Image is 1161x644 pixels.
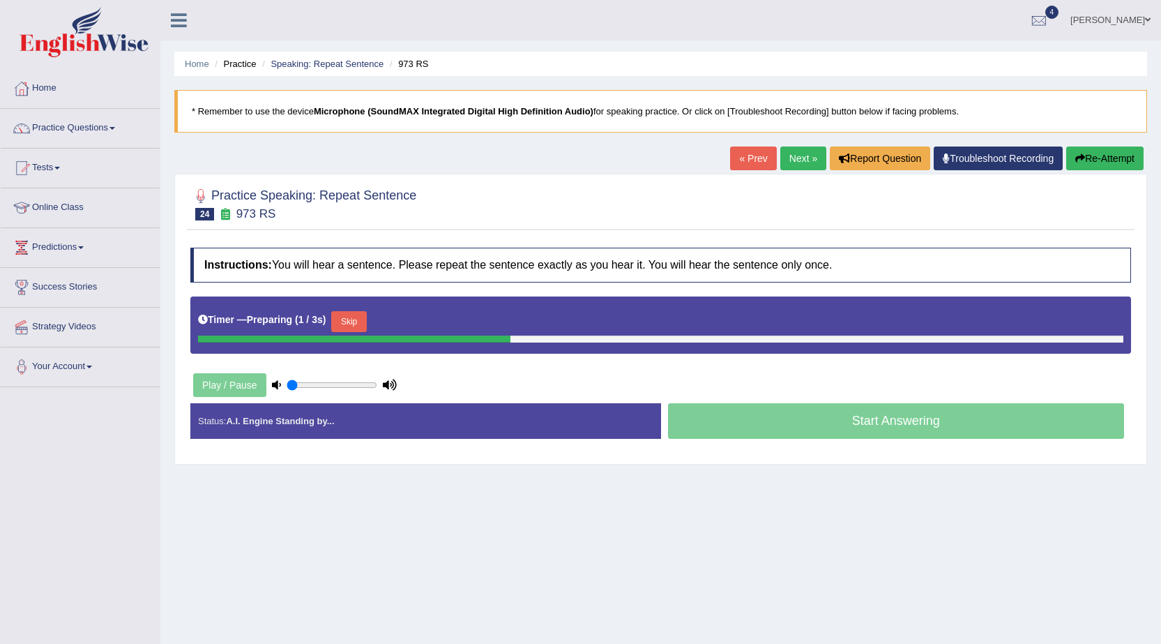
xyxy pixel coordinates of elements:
small: Exam occurring question [218,208,232,221]
h4: You will hear a sentence. Please repeat the sentence exactly as you hear it. You will hear the se... [190,248,1131,283]
strong: A.I. Engine Standing by... [226,416,334,426]
a: Strategy Videos [1,308,160,343]
a: Next » [780,147,826,170]
h5: Timer — [198,315,326,325]
button: Re-Attempt [1066,147,1144,170]
a: Success Stories [1,268,160,303]
button: Skip [331,311,366,332]
a: Predictions [1,228,160,263]
span: 24 [195,208,214,220]
a: Online Class [1,188,160,223]
span: 4 [1045,6,1059,19]
a: « Prev [730,147,776,170]
a: Practice Questions [1,109,160,144]
blockquote: * Remember to use the device for speaking practice. Or click on [Troubleshoot Recording] button b... [174,90,1147,133]
a: Your Account [1,347,160,382]
b: ) [323,314,326,325]
li: Practice [211,57,256,70]
a: Troubleshoot Recording [934,147,1063,170]
button: Report Question [830,147,930,170]
li: 973 RS [386,57,429,70]
a: Home [185,59,209,69]
a: Home [1,69,160,104]
a: Speaking: Repeat Sentence [271,59,384,69]
h2: Practice Speaking: Repeat Sentence [190,186,416,220]
small: 973 RS [236,207,276,220]
b: Preparing [247,314,292,325]
b: 1 / 3s [298,314,323,325]
div: Status: [190,403,661,439]
b: Microphone (SoundMAX Integrated Digital High Definition Audio) [314,106,593,117]
a: Tests [1,149,160,184]
b: ( [295,314,298,325]
b: Instructions: [204,259,272,271]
